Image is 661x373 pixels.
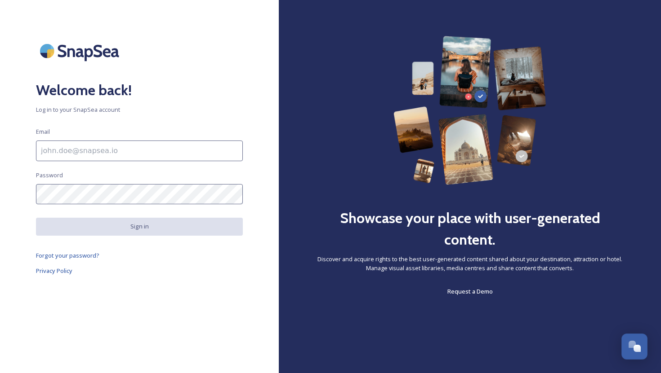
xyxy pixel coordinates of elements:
span: Request a Demo [447,287,493,295]
a: Request a Demo [447,286,493,297]
span: Password [36,171,63,180]
button: Open Chat [621,334,648,360]
a: Privacy Policy [36,265,243,276]
span: Log in to your SnapSea account [36,105,243,114]
h2: Welcome back! [36,79,243,101]
button: Sign in [36,218,243,235]
span: Discover and acquire rights to the best user-generated content shared about your destination, att... [315,255,625,272]
span: Email [36,127,50,136]
span: Privacy Policy [36,267,72,275]
span: Forgot your password? [36,251,99,259]
img: SnapSea Logo [36,36,126,66]
h2: Showcase your place with user-generated content. [315,207,625,250]
a: Forgot your password? [36,250,243,261]
input: john.doe@snapsea.io [36,140,243,161]
img: 63b42ca75bacad526042e722_Group%20154-p-800.png [393,36,546,185]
